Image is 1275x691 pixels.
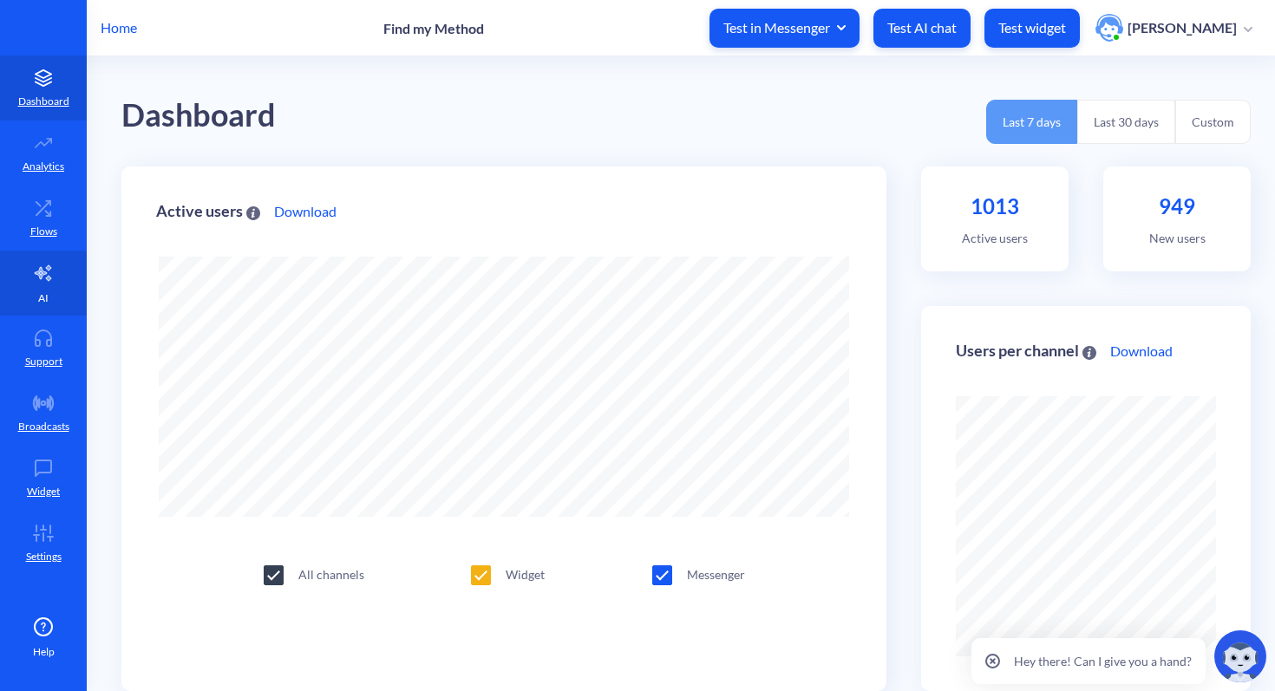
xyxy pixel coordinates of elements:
p: Test widget [998,19,1066,36]
a: Download [1110,341,1173,362]
p: Settings [26,549,62,564]
p: Dashboard [18,94,69,109]
button: Custom [1175,100,1251,144]
button: Last 7 days [986,100,1077,144]
p: 1013 [938,191,1051,222]
button: Test AI chat [873,9,971,48]
p: Support [25,354,62,369]
p: Find my Method [383,20,484,36]
div: Users per channel [956,342,1096,359]
img: copilot-icon.svg [1214,630,1266,682]
span: Test in Messenger [723,18,846,37]
button: Last 30 days [1077,100,1175,144]
span: Help [33,644,55,660]
div: Active users [156,203,260,219]
a: Download [274,201,337,222]
p: Analytics [23,159,64,174]
p: Flows [30,224,57,239]
button: user photo[PERSON_NAME] [1087,12,1261,43]
p: Home [101,17,137,38]
p: 949 [1121,191,1233,222]
p: Broadcasts [18,419,69,434]
button: Test widget [984,9,1080,48]
div: Dashboard [121,91,276,140]
p: AI [38,290,49,306]
p: Hey there! Can I give you a hand? [1014,652,1192,670]
p: Widget [27,484,60,499]
img: user photo [1095,14,1123,42]
div: Widget [471,565,545,583]
button: Test in Messenger [709,9,860,48]
div: All channels [264,565,364,583]
p: Test AI chat [887,19,957,36]
p: New users [1121,229,1233,247]
p: [PERSON_NAME] [1128,18,1237,37]
p: Active users [938,229,1051,247]
div: Messenger [652,565,745,583]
